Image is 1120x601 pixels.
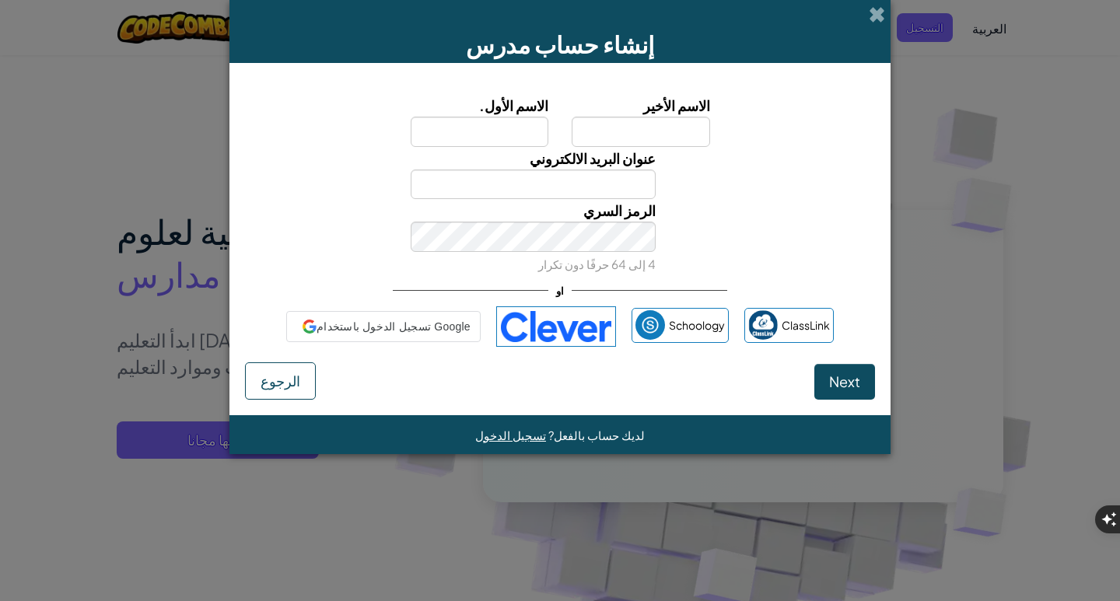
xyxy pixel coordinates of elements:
[748,310,778,340] img: classlink-logo-small.png
[814,364,875,400] button: Next
[548,279,572,302] span: او
[479,96,548,114] span: الاسم الأول.
[583,201,656,219] span: الرمز السري
[317,316,471,338] span: تسجيل الدخول باستخدام Google
[635,310,665,340] img: schoology.png
[475,428,546,442] a: تسجيل الدخول
[829,372,860,390] span: Next
[286,311,481,342] div: تسجيل الدخول باستخدام Google
[643,96,710,114] span: الاسم الأخير
[782,314,830,337] span: ClassLink
[261,372,300,390] span: الرجوع
[546,428,645,442] span: لديك حساب بالفعل?
[669,314,725,337] span: Schoology
[538,257,656,271] small: 4 إلى 64 حرفًا دون تكرار
[245,362,316,400] button: الرجوع
[466,30,654,59] span: إنشاء حساب مدرس
[496,306,616,347] img: clever-logo-blue.png
[530,149,656,167] span: عنوان البريد الالكتروني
